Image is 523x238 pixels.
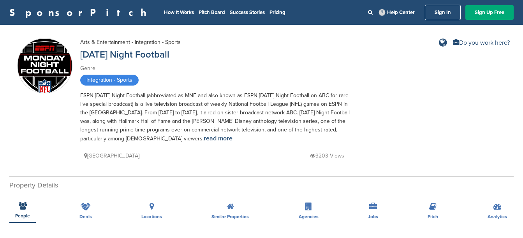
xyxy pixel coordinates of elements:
[428,214,438,219] span: Pitch
[84,151,139,161] p: [GEOGRAPHIC_DATA]
[269,9,285,16] a: Pricing
[80,38,181,47] div: Arts & Entertainment - Integration - Sports
[425,5,461,20] a: Sign In
[80,75,139,86] span: Integration - Sports
[204,135,232,142] a: read more
[80,49,169,60] a: [DATE] Night Football
[488,214,507,219] span: Analytics
[141,214,162,219] span: Locations
[15,213,30,218] span: People
[79,214,92,219] span: Deals
[18,38,72,96] img: Sponsorpitch & Monday Night Football
[299,214,319,219] span: Agencies
[453,40,510,46] a: Do you work here?
[377,8,416,17] a: Help Center
[368,214,378,219] span: Jobs
[164,9,194,16] a: How It Works
[211,214,249,219] span: Similar Properties
[9,180,514,191] h2: Property Details
[199,9,225,16] a: Pitch Board
[80,91,353,143] div: ESPN [DATE] Night Football (abbreviated as MNF and also known as ESPN [DATE] Night Football on AB...
[9,7,151,17] a: SponsorPitch
[465,5,514,20] a: Sign Up Free
[80,64,353,73] div: Genre
[310,151,344,161] p: 3203 Views
[230,9,265,16] a: Success Stories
